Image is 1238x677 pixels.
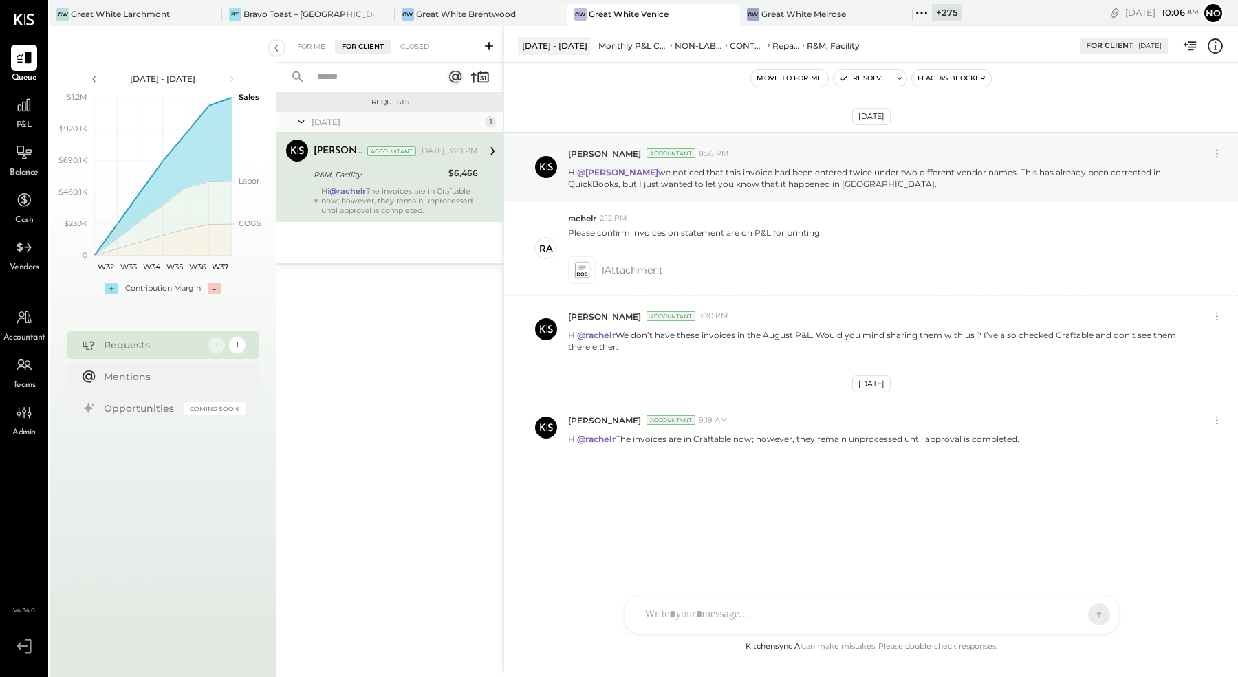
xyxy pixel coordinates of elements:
[1,140,47,179] a: Balance
[125,283,201,294] div: Contribution Margin
[852,375,891,392] div: [DATE]
[208,337,225,353] div: 1
[568,166,1194,190] p: Hi we noticed that this invoice had been entered twice under two different vendor names. This has...
[1,92,47,132] a: P&L
[104,338,202,352] div: Requests
[56,8,69,21] div: GW
[761,8,846,20] div: Great White Melrose
[321,186,478,215] div: Hi The invoices are in Craftable now; however, they remain unprocessed until approval is completed.
[912,70,991,87] button: Flag as Blocker
[1202,2,1224,24] button: No
[699,148,729,159] span: 8:56 PM
[229,8,241,21] div: BT
[699,415,728,426] span: 9:19 AM
[1125,6,1199,19] div: [DATE]
[675,40,723,52] div: NON-LABOR OPERATING EXPENSES
[120,262,137,271] text: W33
[568,212,596,224] span: rachelr
[539,242,553,255] div: ra
[58,155,87,165] text: $690.1K
[290,40,332,54] div: For Me
[208,283,221,294] div: -
[577,167,658,177] strong: @[PERSON_NAME]
[647,415,695,425] div: Accountant
[598,40,668,52] div: Monthly P&L Comparison
[142,262,160,271] text: W34
[243,8,374,20] div: Bravo Toast – [GEOGRAPHIC_DATA]
[568,329,1194,353] p: Hi We don’t have these invoices in the August P&L. Would you mind sharing them with us ? I’ve als...
[283,98,497,107] div: Requests
[312,116,481,128] div: [DATE]
[239,219,261,228] text: COGS
[568,311,641,322] span: [PERSON_NAME]
[13,379,36,392] span: Teams
[448,166,478,180] div: $6,466
[1,352,47,392] a: Teams
[15,214,33,227] span: Cash
[577,330,616,340] strong: @rachelr
[211,262,228,271] text: W37
[10,262,39,274] span: Vendors
[574,8,587,21] div: GW
[71,8,170,20] div: Great White Larchmont
[932,4,962,21] div: + 275
[568,227,820,250] p: Please confirm invoices on statement are on P&L for printing
[747,8,759,21] div: GW
[518,37,591,54] div: [DATE] - [DATE]
[3,332,45,344] span: Accountant
[314,144,365,158] div: [PERSON_NAME]
[852,108,891,125] div: [DATE]
[568,148,641,159] span: [PERSON_NAME]
[601,256,663,284] span: 1 Attachment
[1,187,47,227] a: Cash
[485,116,496,127] div: 1
[751,70,828,87] button: Move to for me
[229,337,246,353] div: 1
[166,262,182,271] text: W35
[10,167,39,179] span: Balance
[416,8,516,20] div: Great White Brentwood
[58,187,87,197] text: $460.1K
[188,262,206,271] text: W36
[329,186,366,196] strong: @rachelr
[12,427,36,439] span: Admin
[1,304,47,344] a: Accountant
[834,70,891,87] button: Resolve
[104,370,239,384] div: Mentions
[647,148,695,158] div: Accountant
[807,40,860,52] div: R&M, Facility
[577,434,616,444] strong: @rachelr
[64,219,87,228] text: $230K
[730,40,765,52] div: CONTROLLABLE EXPENSES
[17,120,32,132] span: P&L
[83,250,87,260] text: 0
[1,45,47,85] a: Queue
[568,414,641,426] span: [PERSON_NAME]
[367,146,416,156] div: Accountant
[1,234,47,274] a: Vendors
[105,283,118,294] div: +
[104,401,177,415] div: Opportunities
[1086,41,1133,52] div: For Client
[1108,5,1122,20] div: copy link
[105,73,221,85] div: [DATE] - [DATE]
[335,40,391,54] div: For Client
[314,168,444,181] div: R&M, Facility
[589,8,669,20] div: Great White Venice
[239,176,259,186] text: Labor
[568,433,1019,445] p: Hi The invoices are in Craftable now; however, they remain unprocessed until approval is completed.
[772,40,800,52] div: Repairs & Maintenance
[393,40,436,54] div: Closed
[600,213,627,224] span: 2:12 PM
[699,311,728,322] span: 3:20 PM
[402,8,414,21] div: GW
[97,262,113,271] text: W32
[647,311,695,321] div: Accountant
[184,402,246,415] div: Coming Soon
[239,92,259,102] text: Sales
[1138,41,1162,51] div: [DATE]
[419,146,478,157] div: [DATE], 3:20 PM
[1,399,47,439] a: Admin
[67,92,87,102] text: $1.2M
[59,124,87,133] text: $920.1K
